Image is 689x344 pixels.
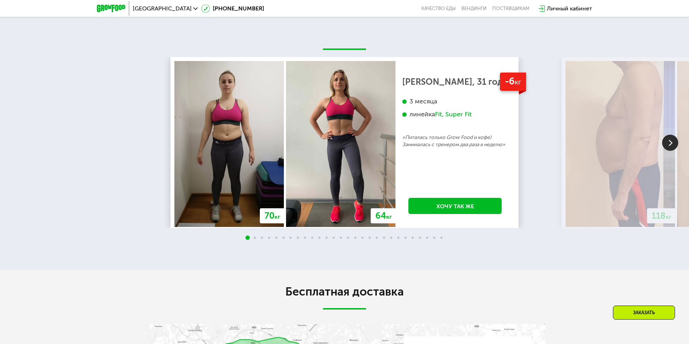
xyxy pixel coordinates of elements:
div: Личный кабинет [547,4,592,13]
div: -6 [500,73,526,91]
a: Хочу так же [408,198,502,214]
span: кг [275,213,280,220]
a: [PHONE_NUMBER] [201,4,264,13]
span: кг [666,213,671,220]
div: линейка [402,110,508,118]
a: Вендинги [461,6,487,11]
span: кг [515,78,521,86]
div: 64 [371,208,397,223]
span: [GEOGRAPHIC_DATA] [133,6,192,11]
div: 3 месяца [402,97,508,106]
div: 70 [260,208,285,223]
div: Fit, Super Fit [435,110,472,118]
span: кг [386,213,392,220]
img: Slide right [662,135,678,151]
div: [PERSON_NAME], 31 год [402,78,508,85]
p: «Питалась только Grow Food и кофе) Занималась с тренером два раза в неделю» [402,134,508,148]
div: Заказать [613,306,675,320]
a: Качество еды [421,6,456,11]
div: поставщикам [492,6,529,11]
div: 118 [647,208,676,223]
h2: Бесплатная доставка [144,284,545,299]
